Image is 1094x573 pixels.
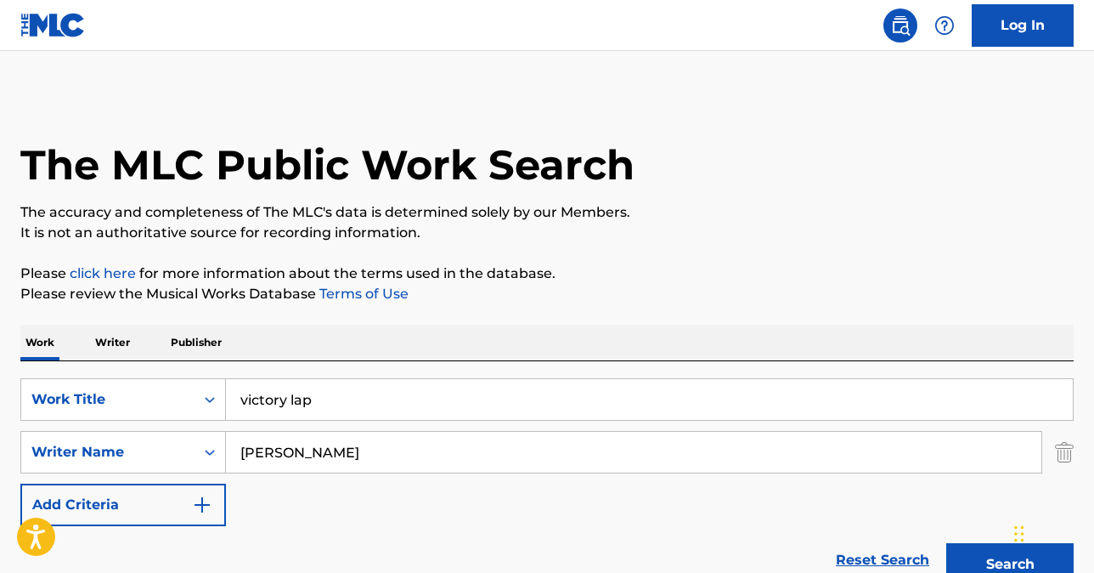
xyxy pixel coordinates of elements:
[972,4,1074,47] a: Log In
[316,286,409,302] a: Terms of Use
[90,325,135,360] p: Writer
[934,15,955,36] img: help
[20,284,1074,304] p: Please review the Musical Works Database
[20,325,59,360] p: Work
[20,202,1074,223] p: The accuracy and completeness of The MLC's data is determined solely by our Members.
[883,9,917,43] a: Public Search
[20,139,634,190] h1: The MLC Public Work Search
[1055,431,1074,474] img: Delete Criterion
[31,442,184,462] div: Writer Name
[890,15,911,36] img: search
[1014,508,1024,559] div: Drag
[928,9,961,43] div: Help
[192,495,212,515] img: 9d2ae6d4665cec9f34b9.svg
[20,264,1074,284] p: Please for more information about the terms used in the database.
[20,484,226,526] button: Add Criteria
[70,265,136,281] a: click here
[20,223,1074,243] p: It is not an authoritative source for recording information.
[20,13,86,37] img: MLC Logo
[31,389,184,410] div: Work Title
[166,325,227,360] p: Publisher
[1009,491,1094,573] iframe: Chat Widget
